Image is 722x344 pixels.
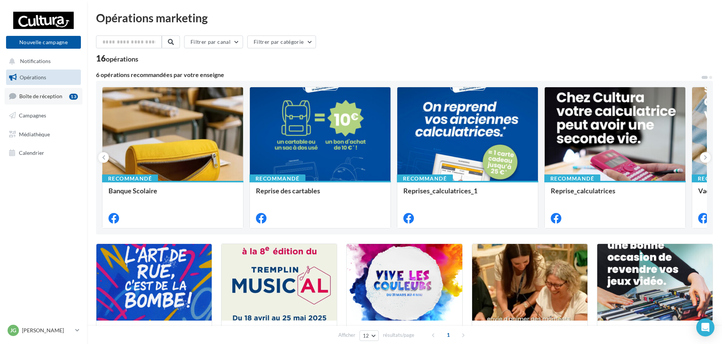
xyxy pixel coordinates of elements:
[5,69,82,85] a: Opérations
[403,187,532,202] div: Reprises_calculatrices_1
[20,74,46,80] span: Opérations
[69,94,78,100] div: 13
[256,187,384,202] div: Reprise des cartables
[249,174,305,183] div: Recommandé
[96,54,138,63] div: 16
[19,131,50,137] span: Médiathèque
[19,150,44,156] span: Calendrier
[106,56,138,62] div: opérations
[247,35,316,48] button: Filtrer par catégorie
[19,112,46,119] span: Campagnes
[10,327,16,334] span: JG
[359,330,379,341] button: 12
[96,72,701,78] div: 6 opérations recommandées par votre enseigne
[108,187,237,202] div: Banque Scolaire
[696,318,714,336] div: Open Intercom Messenger
[5,88,82,104] a: Boîte de réception13
[383,332,414,339] span: résultats/page
[363,333,369,339] span: 12
[551,187,679,202] div: Reprise_calculatrices
[102,174,158,183] div: Recommandé
[5,145,82,161] a: Calendrier
[19,93,62,99] span: Boîte de réception
[397,174,453,183] div: Recommandé
[5,108,82,123] a: Campagnes
[184,35,243,48] button: Filtrer par canal
[22,327,72,334] p: [PERSON_NAME]
[6,323,81,338] a: JG [PERSON_NAME]
[20,58,51,65] span: Notifications
[6,36,81,49] button: Nouvelle campagne
[544,174,600,183] div: Recommandé
[5,126,82,142] a: Médiathèque
[442,329,454,341] span: 1
[338,332,355,339] span: Afficher
[96,12,713,23] div: Opérations marketing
